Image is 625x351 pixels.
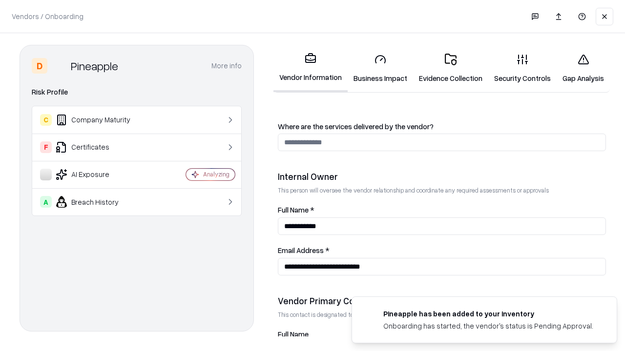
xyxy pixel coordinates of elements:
[211,57,242,75] button: More info
[278,186,606,195] p: This person will oversee the vendor relationship and coordinate any required assessments or appro...
[278,331,606,338] label: Full Name
[40,196,52,208] div: A
[413,46,488,91] a: Evidence Collection
[383,321,593,331] div: Onboarding has started, the vendor's status is Pending Approval.
[273,45,348,92] a: Vendor Information
[383,309,593,319] div: Pineapple has been added to your inventory
[40,114,157,126] div: Company Maturity
[40,169,157,180] div: AI Exposure
[40,141,157,153] div: Certificates
[32,58,47,74] div: D
[40,196,157,208] div: Breach History
[488,46,557,91] a: Security Controls
[348,46,413,91] a: Business Impact
[278,295,606,307] div: Vendor Primary Contact
[51,58,67,74] img: Pineapple
[12,11,83,21] p: Vendors / Onboarding
[364,309,375,320] img: pineappleenergy.com
[278,311,606,319] p: This contact is designated to receive the assessment request from Shift
[278,171,606,182] div: Internal Owner
[40,141,52,153] div: F
[71,58,118,74] div: Pineapple
[278,206,606,214] label: Full Name *
[203,170,229,178] div: Analyzing
[278,123,606,130] label: Where are the services delivered by the vendor?
[40,114,52,126] div: C
[32,86,242,98] div: Risk Profile
[557,46,610,91] a: Gap Analysis
[278,247,606,254] label: Email Address *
